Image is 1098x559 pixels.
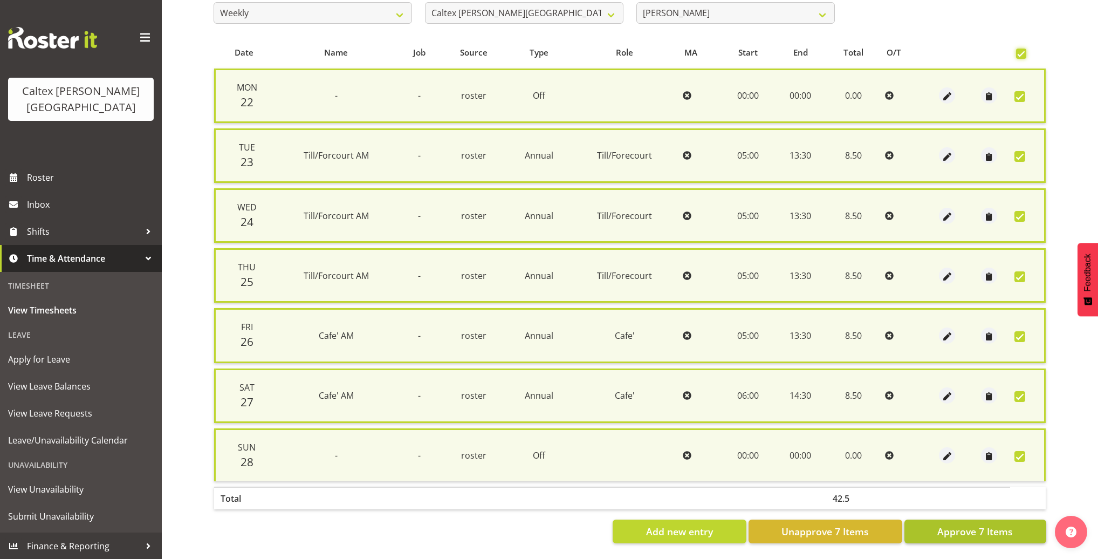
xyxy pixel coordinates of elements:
button: Unapprove 7 Items [749,520,902,543]
span: Cafe' [615,390,635,401]
td: Annual [507,248,571,303]
span: - [418,90,421,101]
td: 8.50 [826,188,881,243]
span: Mon [237,81,257,93]
td: 13:30 [775,188,826,243]
span: Submit Unavailability [8,508,154,524]
td: 05:00 [721,188,775,243]
span: Time & Attendance [27,250,140,267]
span: Thu [238,261,256,273]
span: Total [843,46,863,59]
span: Cafe' [615,330,635,342]
span: roster [461,210,486,222]
span: roster [461,270,486,282]
td: 0.00 [826,428,881,481]
span: O/T [887,46,901,59]
td: Annual [507,369,571,423]
span: - [335,449,338,461]
button: Add new entry [613,520,746,543]
span: 24 [241,214,253,229]
span: Date [235,46,253,59]
td: Annual [507,128,571,183]
a: Submit Unavailability [3,503,159,530]
span: 28 [241,454,253,469]
td: 0.00 [826,69,881,123]
a: View Timesheets [3,297,159,324]
span: View Leave Requests [8,405,154,421]
span: - [418,270,421,282]
span: Type [530,46,548,59]
a: Apply for Leave [3,346,159,373]
span: Till/Forcourt AM [304,210,369,222]
td: 8.50 [826,369,881,423]
span: Apply for Leave [8,351,154,367]
span: Till/Forecourt [597,270,652,282]
span: Cafe' AM [319,330,354,342]
th: 42.5 [826,487,881,509]
td: 00:00 [721,69,775,123]
div: Caltex [PERSON_NAME][GEOGRAPHIC_DATA] [19,83,143,115]
span: roster [461,449,486,461]
button: Approve 7 Items [904,520,1046,543]
span: Name [324,46,348,59]
td: Annual [507,188,571,243]
span: roster [461,390,486,401]
span: - [335,90,338,101]
span: - [418,210,421,222]
td: 8.50 [826,248,881,303]
span: View Timesheets [8,302,154,318]
img: help-xxl-2.png [1066,527,1076,537]
td: 00:00 [775,428,826,481]
span: Till/Forecourt [597,210,652,222]
td: 8.50 [826,308,881,363]
td: 00:00 [721,428,775,481]
span: Sun [238,441,256,453]
span: Till/Forcourt AM [304,149,369,161]
td: 05:00 [721,128,775,183]
span: roster [461,149,486,161]
a: Leave/Unavailability Calendar [3,427,159,454]
span: Till/Forecourt [597,149,652,161]
td: 05:00 [721,308,775,363]
span: Add new entry [646,524,713,538]
span: Roster [27,169,156,186]
a: View Leave Requests [3,400,159,427]
span: Unapprove 7 Items [781,524,869,538]
span: roster [461,330,486,342]
span: - [418,449,421,461]
span: Sat [239,381,255,393]
td: 13:30 [775,248,826,303]
th: Total [214,487,273,509]
td: 13:30 [775,128,826,183]
span: 25 [241,274,253,289]
span: Cafe' AM [319,390,354,401]
td: 14:30 [775,369,826,423]
span: Till/Forcourt AM [304,270,369,282]
div: Timesheet [3,275,159,297]
span: Feedback [1083,254,1093,291]
span: Shifts [27,223,140,240]
td: Off [507,428,571,481]
span: roster [461,90,486,101]
span: Approve 7 Items [937,524,1013,538]
span: View Unavailability [8,481,154,497]
span: 23 [241,154,253,169]
td: 00:00 [775,69,826,123]
a: View Leave Balances [3,373,159,400]
span: - [418,330,421,342]
span: Job [413,46,426,59]
span: 22 [241,94,253,110]
span: 27 [241,394,253,410]
td: Annual [507,308,571,363]
span: Start [738,46,758,59]
span: Leave/Unavailability Calendar [8,432,154,448]
td: 13:30 [775,308,826,363]
td: 06:00 [721,369,775,423]
span: Role [616,46,633,59]
a: View Unavailability [3,476,159,503]
span: - [418,390,421,401]
span: View Leave Balances [8,378,154,394]
span: Finance & Reporting [27,538,140,554]
span: - [418,149,421,161]
span: MA [684,46,697,59]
